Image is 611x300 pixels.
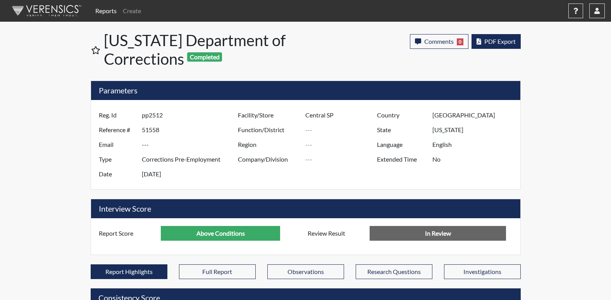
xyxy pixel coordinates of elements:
button: Comments0 [410,34,468,49]
input: --- [432,122,518,137]
input: No Decision [370,226,506,241]
label: Type [93,152,142,167]
input: --- [142,122,240,137]
input: --- [432,137,518,152]
label: Function/District [232,122,306,137]
label: Language [371,137,432,152]
input: --- [142,152,240,167]
h5: Interview Score [91,199,520,218]
span: PDF Export [484,38,516,45]
label: Reg. Id [93,108,142,122]
label: Extended Time [371,152,432,167]
input: --- [142,137,240,152]
h1: [US_STATE] Department of Corrections [104,31,306,68]
input: --- [161,226,280,241]
label: Email [93,137,142,152]
input: --- [305,122,379,137]
input: --- [432,108,518,122]
label: Date [93,167,142,181]
button: Observations [267,264,344,279]
h5: Parameters [91,81,520,100]
input: --- [305,152,379,167]
span: Completed [187,52,222,62]
button: Full Report [179,264,256,279]
input: --- [142,167,240,181]
input: --- [305,137,379,152]
button: PDF Export [472,34,521,49]
label: Region [232,137,306,152]
label: Company/Division [232,152,306,167]
span: 0 [457,38,463,45]
label: Report Score [93,226,161,241]
button: Research Questions [356,264,432,279]
label: Review Result [302,226,370,241]
label: State [371,122,432,137]
button: Report Highlights [91,264,167,279]
input: --- [305,108,379,122]
a: Reports [92,3,120,19]
input: --- [142,108,240,122]
input: --- [432,152,518,167]
label: Country [371,108,432,122]
label: Reference # [93,122,142,137]
label: Facility/Store [232,108,306,122]
span: Comments [424,38,454,45]
button: Investigations [444,264,521,279]
a: Create [120,3,144,19]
